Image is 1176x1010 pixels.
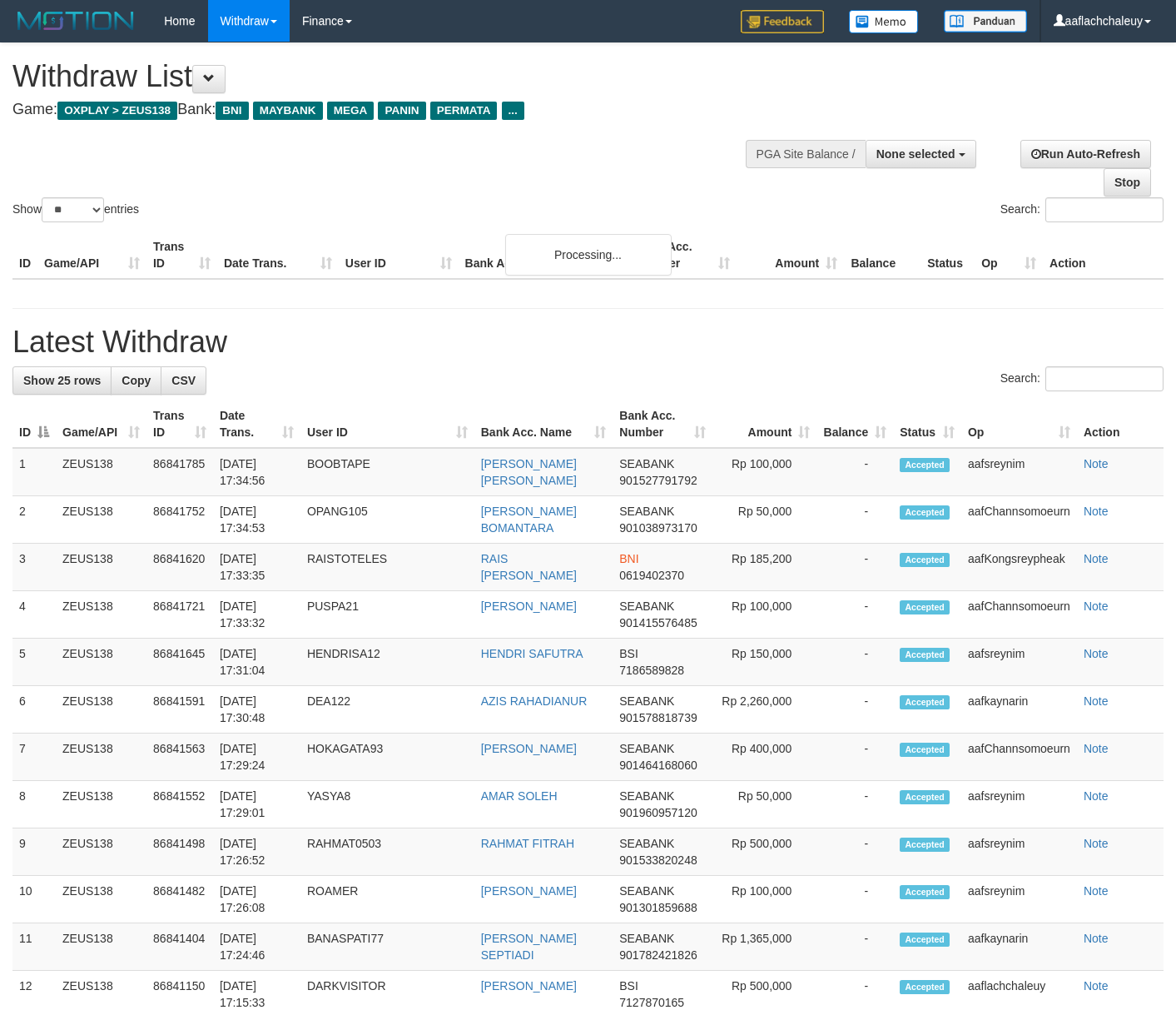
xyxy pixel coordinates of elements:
[1020,140,1151,168] a: Run Auto-Refresh
[474,401,613,448] th: Bank Acc. Name: activate to sort column ascending
[12,197,139,222] label: Show entries
[619,569,684,582] span: Copy 0619402370 to clipboard
[146,448,213,496] td: 86841785
[619,853,697,867] span: Copy 901533820248 to clipboard
[900,838,950,852] span: Accepted
[712,828,816,876] td: Rp 500,000
[816,734,893,781] td: -
[1084,932,1109,945] a: Note
[300,544,474,591] td: RAISTOTELES
[481,694,588,708] a: AZIS RAHADIANUR
[961,734,1077,781] td: aafChannsomoeurn
[619,789,674,803] span: SEABANK
[1084,979,1109,993] a: Note
[12,923,56,971] td: 11
[213,591,300,639] td: [DATE] 17:33:32
[459,231,630,279] th: Bank Acc. Name
[146,496,213,544] td: 86841752
[1084,600,1109,613] a: Note
[961,496,1077,544] td: aafChannsomoeurn
[378,102,425,120] span: PANIN
[619,837,674,850] span: SEABANK
[900,743,950,757] span: Accepted
[619,901,697,914] span: Copy 901301859688 to clipboard
[961,876,1077,923] td: aafsreynim
[300,639,474,686] td: HENDRISA12
[430,102,498,120] span: PERMATA
[12,639,56,686] td: 5
[619,742,674,755] span: SEABANK
[213,686,300,734] td: [DATE] 17:30:48
[619,505,674,518] span: SEABANK
[1084,789,1109,803] a: Note
[961,781,1077,828] td: aafsreynim
[900,695,950,709] span: Accepted
[712,876,816,923] td: Rp 100,000
[900,458,950,472] span: Accepted
[816,781,893,828] td: -
[712,496,816,544] td: Rp 50,000
[816,686,893,734] td: -
[146,923,213,971] td: 86841404
[1077,401,1164,448] th: Action
[216,102,248,120] span: BNI
[961,686,1077,734] td: aafkaynarin
[712,591,816,639] td: Rp 100,000
[56,923,146,971] td: ZEUS138
[161,366,206,395] a: CSV
[12,326,1164,359] h1: Latest Withdraw
[56,686,146,734] td: ZEUS138
[900,600,950,614] span: Accepted
[944,10,1027,32] img: panduan.png
[619,457,674,470] span: SEABANK
[619,884,674,898] span: SEABANK
[213,781,300,828] td: [DATE] 17:29:01
[619,948,697,962] span: Copy 901782421826 to clipboard
[213,401,300,448] th: Date Trans.: activate to sort column ascending
[339,231,459,279] th: User ID
[111,366,161,395] a: Copy
[37,231,146,279] th: Game/API
[213,544,300,591] td: [DATE] 17:33:35
[12,8,139,33] img: MOTION_logo.png
[619,647,638,660] span: BSI
[56,448,146,496] td: ZEUS138
[737,231,844,279] th: Amount
[816,639,893,686] td: -
[1000,366,1164,391] label: Search:
[481,600,577,613] a: [PERSON_NAME]
[1084,505,1109,518] a: Note
[900,933,950,947] span: Accepted
[712,734,816,781] td: Rp 400,000
[900,505,950,520] span: Accepted
[56,781,146,828] td: ZEUS138
[300,781,474,828] td: YASYA8
[146,734,213,781] td: 86841563
[1045,197,1164,222] input: Search:
[619,664,684,677] span: Copy 7186589828 to clipboard
[146,781,213,828] td: 86841552
[213,639,300,686] td: [DATE] 17:31:04
[502,102,524,120] span: ...
[619,694,674,708] span: SEABANK
[56,828,146,876] td: ZEUS138
[300,591,474,639] td: PUSPA21
[300,923,474,971] td: BANASPATI77
[481,979,577,993] a: [PERSON_NAME]
[12,60,767,93] h1: Withdraw List
[481,647,583,660] a: HENDRI SAFUTRA
[961,923,1077,971] td: aafkaynarin
[12,734,56,781] td: 7
[300,496,474,544] td: OPANG105
[505,234,672,276] div: Processing...
[12,496,56,544] td: 2
[56,734,146,781] td: ZEUS138
[849,10,919,33] img: Button%20Memo.svg
[619,711,697,724] span: Copy 901578818739 to clipboard
[1084,884,1109,898] a: Note
[1000,197,1164,222] label: Search:
[300,686,474,734] td: DEA122
[712,686,816,734] td: Rp 2,260,000
[481,789,558,803] a: AMAR SOLEH
[619,932,674,945] span: SEABANK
